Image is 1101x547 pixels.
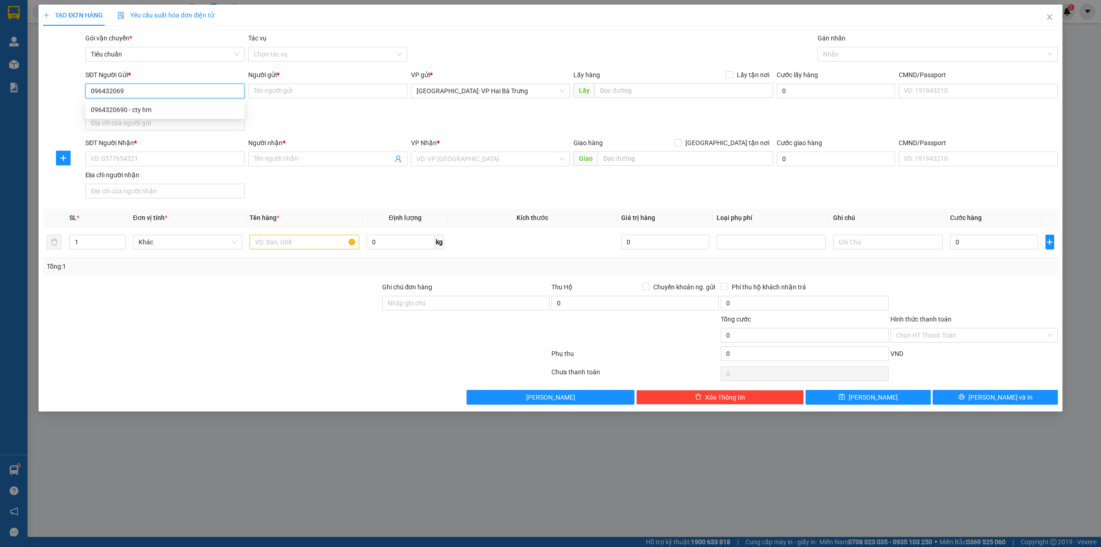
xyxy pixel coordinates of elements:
div: VP gửi [411,70,570,80]
span: kg [435,235,444,249]
button: save[PERSON_NAME] [806,390,931,405]
span: Increase Value [115,235,125,242]
img: icon [117,12,125,19]
input: Địa chỉ của người nhận [85,184,245,198]
div: Tổng: 1 [47,261,425,271]
span: Xóa Thông tin [705,392,745,402]
span: Tổng cước [721,316,751,323]
span: Chuyển khoản ng. gửi [650,282,719,292]
strong: (Công Ty TNHH Chuyển Phát Nhanh Bảo An - MST: 0109597835) [24,26,201,33]
input: Cước lấy hàng [777,84,895,98]
div: Địa chỉ người nhận [85,170,245,180]
div: CMND/Passport [899,70,1058,80]
span: Khác [139,235,237,249]
span: Lấy hàng [573,71,600,79]
span: Giá trị hàng [621,214,655,221]
span: Thu Hộ [551,283,573,291]
input: 0 [621,235,709,249]
span: [PERSON_NAME] [526,392,575,402]
span: Yêu cầu xuất hóa đơn điện tử [117,11,214,19]
span: [GEOGRAPHIC_DATA] tận nơi [682,138,773,148]
span: Tên hàng [250,214,279,221]
span: printer [958,394,965,401]
div: Người nhận [248,138,407,148]
button: [PERSON_NAME] [467,390,634,405]
div: Chưa thanh toán [550,367,720,383]
span: [PHONE_NUMBER] (7h - 21h) [56,36,213,71]
input: Dọc đường [595,83,773,98]
span: down [118,243,123,248]
th: Loại phụ phí [713,209,829,227]
span: TẠO ĐƠN HÀNG [43,11,103,19]
span: save [839,394,845,401]
div: 0964320690 - cty hm [85,102,245,117]
span: VP Nhận [411,139,437,147]
input: Địa chỉ của người gửi [85,116,245,130]
span: Định lượng [389,214,422,221]
span: Hà Nội: VP Hai Bà Trưng [417,84,565,98]
span: plus [1046,238,1054,246]
span: close [1046,13,1053,21]
span: Tiêu chuẩn [91,47,239,61]
span: plus [56,154,70,162]
span: VND [890,350,903,357]
label: Hình thức thanh toán [890,316,951,323]
span: [PERSON_NAME] [849,392,898,402]
button: plus [1045,235,1054,249]
span: Cước hàng [950,214,982,221]
div: CMND/Passport [899,138,1058,148]
span: Decrease Value [115,242,125,249]
strong: BIÊN NHẬN VẬN CHUYỂN BẢO AN EXPRESS [26,13,198,23]
button: delete [47,235,61,249]
span: user-add [395,155,402,163]
button: printer[PERSON_NAME] và In [933,390,1058,405]
label: Ghi chú đơn hàng [382,283,433,291]
span: Kích thước [517,214,548,221]
span: Giao hàng [573,139,603,147]
span: Phí thu hộ khách nhận trả [728,282,810,292]
label: Gán nhãn [817,34,845,42]
span: plus [43,12,50,18]
div: Phụ thu [550,349,720,365]
label: Tác vụ [248,34,267,42]
input: VD: Bàn, Ghế [250,235,359,249]
span: CSKH: [14,36,213,71]
button: plus [56,151,71,165]
input: Dọc đường [598,151,773,166]
button: deleteXóa Thông tin [636,390,804,405]
span: Giao [573,151,598,166]
span: Lấy [573,83,595,98]
div: SĐT Người Nhận [85,138,245,148]
span: Gói vận chuyển [85,34,132,42]
input: Cước giao hàng [777,152,895,166]
label: Cước lấy hàng [777,71,818,79]
span: delete [695,394,701,401]
div: Người gửi [248,70,407,80]
th: Ghi chú [829,209,946,227]
input: Ghi Chú [833,235,942,249]
span: Đơn vị tính [133,214,167,221]
label: Cước giao hàng [777,139,822,147]
span: [PERSON_NAME] và In [968,392,1033,402]
span: up [118,237,123,242]
button: Close [1037,5,1062,30]
span: Lấy tận nơi [733,70,773,80]
div: SĐT Người Gửi [85,70,245,80]
div: 0964320690 - cty hm [91,105,239,115]
input: Ghi chú đơn hàng [382,296,550,310]
span: SL [69,214,77,221]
